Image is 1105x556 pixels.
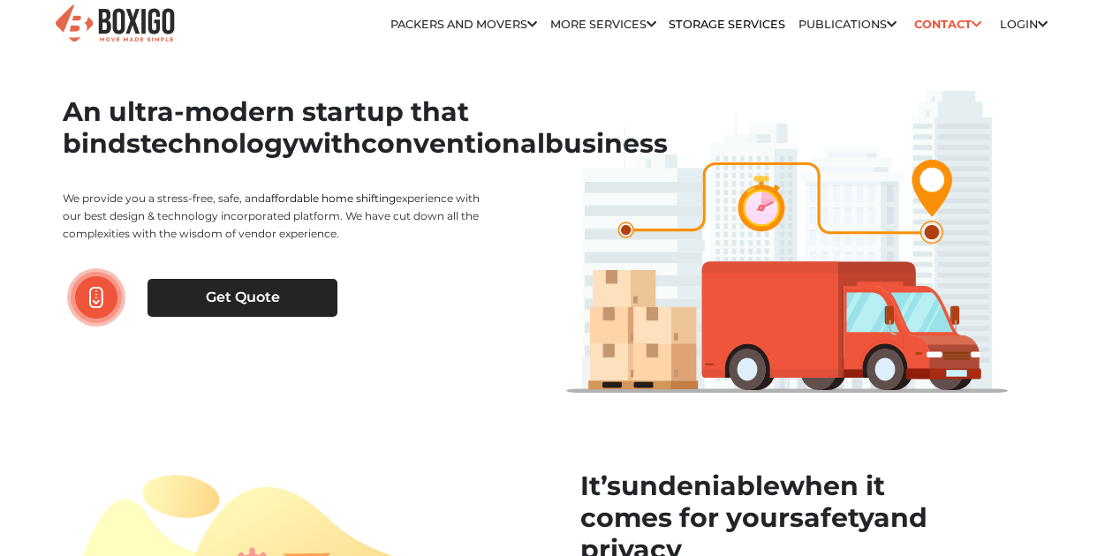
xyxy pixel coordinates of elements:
span: conventional [361,127,545,160]
span: technology [140,127,299,160]
img: boxigo_aboutus_truck_nav [566,91,1008,393]
img: boxigo_packers_and_movers_scroll [89,287,103,309]
p: We provide you a stress-free, safe, and experience with our best design & technology incorporated... [63,190,492,243]
a: More services [550,18,656,31]
a: Contact [909,11,988,38]
span: undeniable [621,470,780,502]
span: safety [790,501,874,534]
a: Get Quote [148,279,337,316]
a: affordable home shifting [265,192,396,205]
a: Login [1000,18,1048,31]
h1: An ultra-modern startup that binds with business [63,96,492,160]
a: Storage Services [669,18,785,31]
a: Publications [798,18,897,31]
a: Packers and Movers [390,18,537,31]
img: Boxigo [53,3,177,46]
